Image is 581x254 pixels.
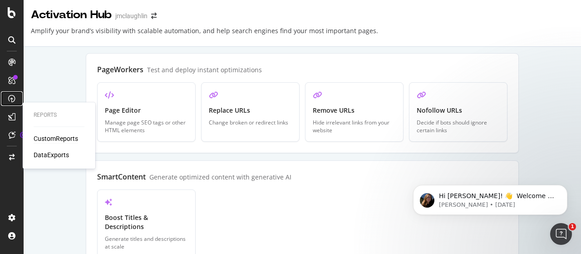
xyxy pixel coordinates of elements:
div: Nofollow URLs [417,106,500,115]
div: jmclaughlin [115,11,148,20]
div: Hide irrelevant links from your website [313,119,396,134]
div: Generate optimized content with generative AI [149,173,291,181]
a: CustomReports [34,134,78,143]
a: Page EditorManage page SEO tags or other HTML elements [97,82,196,142]
div: PageWorkers [97,65,143,75]
div: Change broken or redirect links [209,119,292,126]
p: Message from Laura, sent 12w ago [39,35,157,43]
a: Nofollow URLsDecide if bots should ignore certain links [409,82,507,142]
span: Hi [PERSON_NAME]! 👋 Welcome to Botify chat support! Have a question? Reply to this message and ou... [39,26,157,79]
div: Activation Hub [31,7,112,23]
div: Remove URLs [313,106,396,115]
div: Amplify your brand’s visibility with scalable automation, and help search engines find your most ... [31,26,378,43]
div: Manage page SEO tags or other HTML elements [105,119,188,134]
iframe: Intercom notifications message [399,166,581,229]
a: Remove URLsHide irrelevant links from your website [305,82,404,142]
div: Generate titles and descriptions at scale [105,235,188,250]
a: DataExports [34,150,69,159]
div: Boost Titles & Descriptions [105,213,188,231]
div: Test and deploy instant optimizations [147,65,262,74]
div: Replace URLs [209,106,292,115]
div: Decide if bots should ignore certain links [417,119,500,134]
span: 1 [569,223,576,230]
div: SmartContent [97,172,146,182]
iframe: Intercom live chat [550,223,572,245]
div: Page Editor [105,106,188,115]
div: arrow-right-arrow-left [151,13,157,19]
div: Tooltip anchor [19,131,27,139]
div: Reports [34,111,84,119]
a: Replace URLsChange broken or redirect links [201,82,300,142]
